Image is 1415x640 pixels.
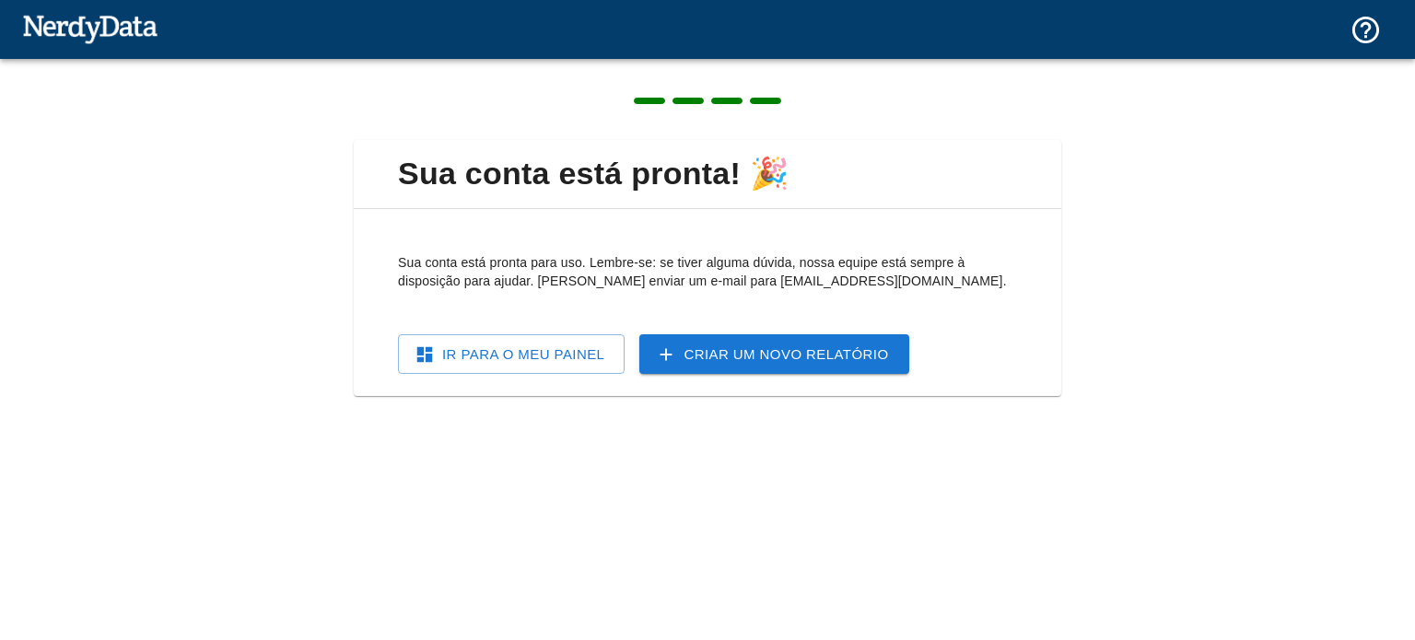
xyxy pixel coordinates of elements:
[639,334,908,374] a: Criar um novo relatório
[398,156,789,191] font: Sua conta está pronta! 🎉
[1339,3,1393,57] button: Suporte e Documentação
[442,346,604,362] font: Ir para o meu painel
[398,255,1007,288] font: Sua conta está pronta para uso. Lembre-se: se tiver alguma dúvida, nossa equipe está sempre à dis...
[684,346,888,362] font: Criar um novo relatório
[22,10,158,47] img: NerdyData.com
[398,334,625,374] a: Ir para o meu painel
